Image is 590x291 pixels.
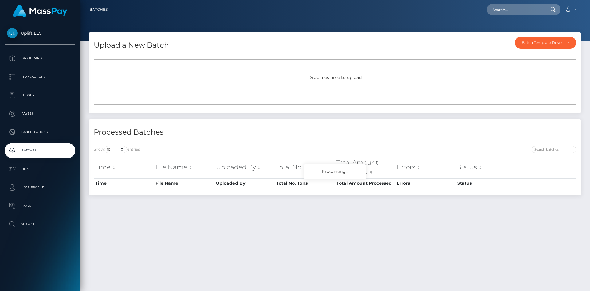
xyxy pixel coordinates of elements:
a: Dashboard [5,51,75,66]
p: Ledger [7,91,73,100]
th: Time [94,156,154,178]
span: Uplift LLC [5,30,75,36]
img: MassPay Logo [13,5,67,17]
label: Show entries [94,146,140,153]
img: Uplift LLC [7,28,18,38]
h4: Upload a New Batch [94,40,169,51]
th: Status [456,178,516,188]
th: Errors [395,178,455,188]
th: File Name [154,178,214,188]
a: Batches [89,3,108,16]
button: Batch Template Download [515,37,576,49]
p: User Profile [7,183,73,192]
p: Transactions [7,72,73,81]
a: Search [5,217,75,232]
a: User Profile [5,180,75,195]
p: Taxes [7,201,73,210]
a: Links [5,161,75,177]
th: Total No. Txns [275,178,335,188]
th: Status [456,156,516,178]
a: Transactions [5,69,75,85]
a: Cancellations [5,124,75,140]
div: Batch Template Download [522,40,562,45]
p: Links [7,164,73,174]
h4: Processed Batches [94,127,330,138]
div: Processing... [304,164,366,179]
input: Search... [487,4,545,15]
a: Ledger [5,88,75,103]
p: Cancellations [7,128,73,137]
p: Payees [7,109,73,118]
th: Uploaded By [214,156,275,178]
th: Total No. Txns [275,156,335,178]
a: Taxes [5,198,75,214]
p: Batches [7,146,73,155]
a: Batches [5,143,75,158]
th: Uploaded By [214,178,275,188]
input: Search batches [532,146,576,153]
th: Time [94,178,154,188]
th: Total Amount Processed [335,156,395,178]
a: Payees [5,106,75,121]
span: Drop files here to upload [308,75,362,80]
p: Search [7,220,73,229]
select: Showentries [104,146,127,153]
th: Errors [395,156,455,178]
th: Total Amount Processed [335,178,395,188]
th: File Name [154,156,214,178]
p: Dashboard [7,54,73,63]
